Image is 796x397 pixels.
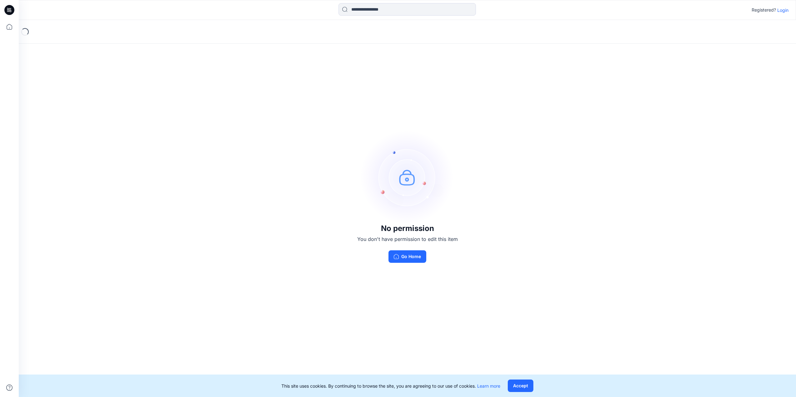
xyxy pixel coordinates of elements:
[357,235,458,243] p: You don't have permission to edit this item
[477,383,500,389] a: Learn more
[357,224,458,233] h3: No permission
[508,380,533,392] button: Accept
[388,250,426,263] button: Go Home
[281,383,500,389] p: This site uses cookies. By continuing to browse the site, you are agreeing to our use of cookies.
[777,7,789,13] p: Login
[361,130,454,224] img: no-perm.svg
[752,6,776,14] p: Registered?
